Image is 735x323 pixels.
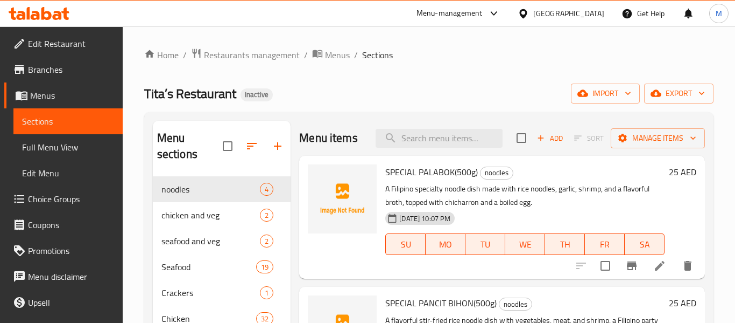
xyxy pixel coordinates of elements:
div: items [260,209,273,222]
span: seafood and veg [161,235,260,248]
a: Coupons [4,212,123,238]
a: Full Menu View [13,134,123,160]
div: Crackers1 [153,280,291,306]
span: 2 [260,210,273,221]
span: TH [549,237,581,252]
div: items [260,235,273,248]
button: Branch-specific-item [619,253,645,279]
button: Add section [265,133,291,159]
button: TH [545,233,585,255]
span: Select to update [594,255,617,277]
button: TU [465,233,505,255]
span: Inactive [241,90,273,99]
button: SA [625,233,665,255]
span: chicken and veg [161,209,260,222]
div: Inactive [241,88,273,101]
span: M [716,8,722,19]
button: SU [385,233,426,255]
div: items [260,183,273,196]
span: Seafood [161,260,256,273]
span: 4 [260,184,273,195]
div: [GEOGRAPHIC_DATA] [533,8,604,19]
span: Restaurants management [204,49,300,61]
span: Upsell [28,296,114,309]
span: SU [390,237,421,252]
li: / [304,49,308,61]
button: Manage items [611,128,705,148]
a: Edit Menu [13,160,123,186]
span: Menus [325,49,350,61]
span: Manage items [619,132,696,145]
span: Add [535,132,564,145]
button: Add [533,130,567,147]
div: Menu-management [416,7,483,20]
a: Choice Groups [4,186,123,212]
span: Select section first [567,130,611,147]
div: chicken and veg2 [153,202,291,228]
button: export [644,84,713,104]
div: Seafood19 [153,254,291,280]
span: Sections [362,49,393,61]
span: Edit Menu [22,167,114,180]
button: MO [426,233,465,255]
div: noodles [480,167,513,180]
span: Tita’s Restaurant [144,81,236,106]
span: Select all sections [216,135,239,157]
span: Edit Restaurant [28,37,114,50]
div: items [260,286,273,299]
span: SA [629,237,660,252]
span: Sort sections [239,133,265,159]
input: search [376,129,503,148]
span: Select section [510,127,533,149]
a: Sections [13,108,123,134]
span: import [579,87,631,100]
span: Promotions [28,244,114,257]
h2: Menu items [299,130,358,146]
nav: breadcrumb [144,48,713,62]
span: Add item [533,130,567,147]
button: import [571,84,640,104]
a: Restaurants management [191,48,300,62]
a: Menus [312,48,350,62]
a: Edit menu item [653,259,666,272]
span: export [653,87,705,100]
span: SPECIAL PALABOK(500g) [385,164,478,180]
a: Menus [4,83,123,108]
a: Edit Restaurant [4,31,123,57]
span: Coupons [28,218,114,231]
div: noodles4 [153,176,291,202]
span: Menu disclaimer [28,270,114,283]
span: noodles [499,298,532,311]
span: Choice Groups [28,193,114,205]
span: MO [430,237,461,252]
a: Home [144,49,179,61]
button: FR [585,233,625,255]
div: items [256,260,273,273]
div: noodles [499,298,532,311]
span: FR [589,237,620,252]
span: WE [510,237,541,252]
li: / [354,49,358,61]
a: Branches [4,57,123,83]
span: noodles [161,183,260,196]
span: noodles [480,167,513,179]
button: WE [505,233,545,255]
a: Upsell [4,290,123,315]
span: TU [470,237,501,252]
span: SPECIAL PANCIT BIHON(500g) [385,295,497,311]
span: Menus [30,89,114,102]
span: 1 [260,288,273,298]
img: SPECIAL PALABOK(500g) [308,164,377,233]
button: delete [675,253,701,279]
span: Full Menu View [22,141,114,154]
span: [DATE] 10:07 PM [395,214,455,224]
span: Sections [22,115,114,128]
h2: Menu sections [157,130,223,162]
span: Branches [28,63,114,76]
a: Promotions [4,238,123,264]
h6: 25 AED [669,295,696,311]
